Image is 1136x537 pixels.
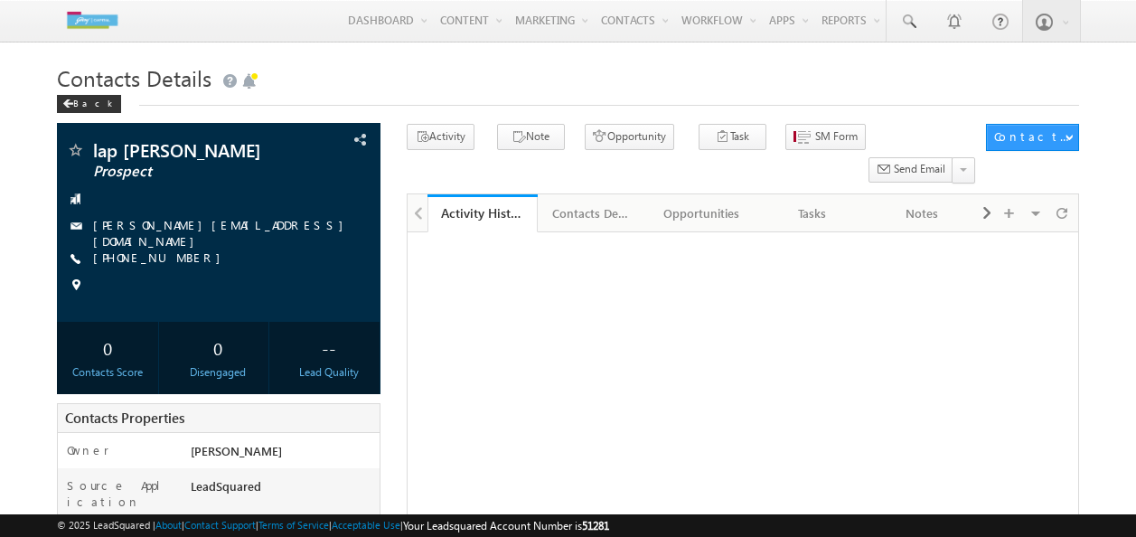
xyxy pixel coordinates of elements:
a: About [155,519,182,531]
span: Contacts Properties [65,409,184,427]
div: Contacts Actions [994,128,1071,145]
li: Contacts Details [538,194,648,231]
div: Contacts Score [61,364,154,381]
li: Activity History [427,194,538,231]
a: [PERSON_NAME][EMAIL_ADDRESS][DOMAIN_NAME] [93,217,352,249]
div: Tasks [772,203,851,224]
a: Notes [868,194,978,232]
a: Contacts Details [538,194,648,232]
label: Owner [67,442,109,458]
span: 51281 [582,519,609,532]
div: 0 [172,331,264,364]
button: Activity [407,124,474,150]
button: Send Email [868,157,953,184]
img: Custom Logo [57,5,127,36]
div: 0 [61,331,154,364]
button: SM Form [785,124,866,150]
button: Opportunity [585,124,674,150]
div: Notes [882,203,962,224]
button: Note [497,124,565,150]
a: Tasks [757,194,868,232]
div: Contacts Details [552,203,632,224]
a: Contact Support [184,519,256,531]
div: LeadSquared [186,477,379,503]
span: [PHONE_NUMBER] [93,250,230,268]
div: Disengaged [172,364,264,381]
span: [PERSON_NAME] [191,443,282,458]
div: Back [57,95,121,113]
span: Your Leadsquared Account Number is [403,519,609,532]
a: Back [57,94,130,109]
a: Terms of Service [258,519,329,531]
div: Opportunities [662,203,741,224]
span: SM Form [815,128,858,145]
label: Source Application [67,477,174,510]
span: Prospect [93,163,292,181]
a: Acceptable Use [332,519,400,531]
button: Task [699,124,766,150]
span: lap [PERSON_NAME] [93,141,292,159]
a: Opportunities [647,194,757,232]
span: Contacts Details [57,63,211,92]
div: Activity History [441,204,524,221]
div: -- [282,331,374,364]
a: Activity History [427,194,538,232]
button: Contacts Actions [986,124,1079,151]
span: © 2025 LeadSquared | | | | | [57,517,609,534]
span: Send Email [894,161,945,177]
div: Lead Quality [282,364,374,381]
